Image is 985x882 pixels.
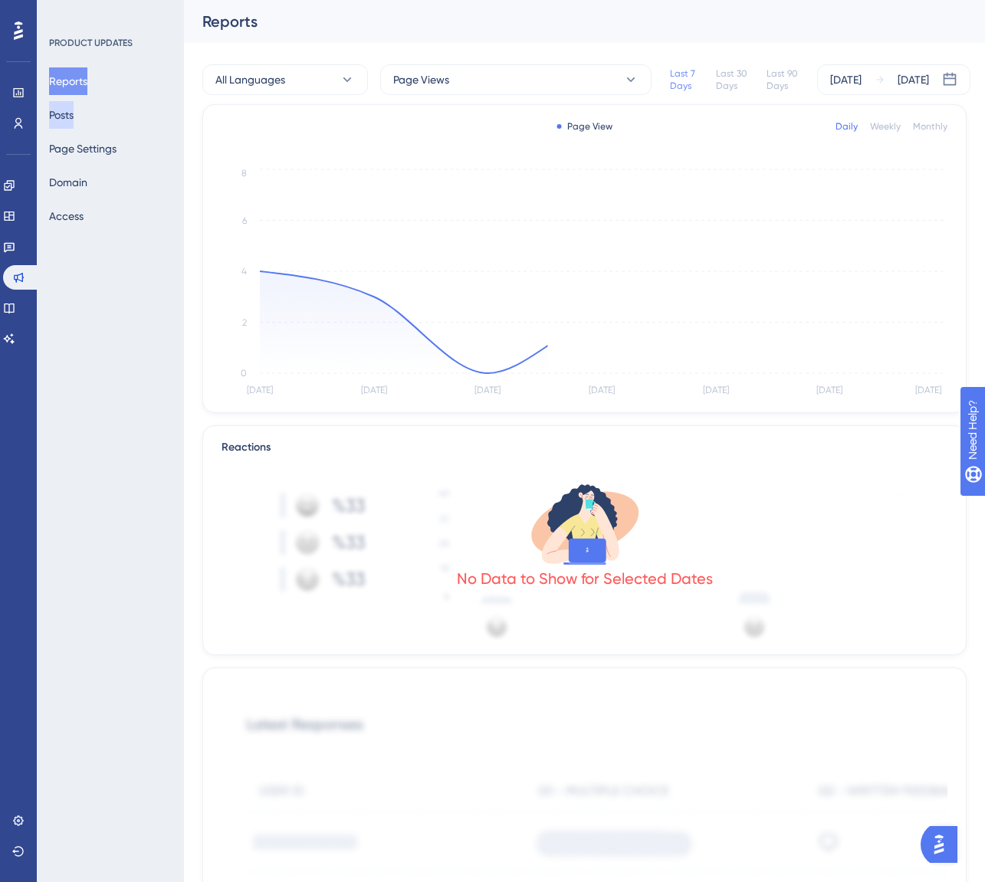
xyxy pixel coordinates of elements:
[474,385,501,395] tspan: [DATE]
[870,120,901,133] div: Weekly
[241,168,247,179] tspan: 8
[242,215,247,226] tspan: 6
[222,438,947,457] div: Reactions
[247,385,273,395] tspan: [DATE]
[921,821,967,867] iframe: UserGuiding AI Assistant Launcher
[913,120,947,133] div: Monthly
[49,67,87,95] button: Reports
[716,67,754,92] div: Last 30 Days
[898,70,929,89] div: [DATE]
[816,385,842,395] tspan: [DATE]
[241,266,247,277] tspan: 4
[49,135,117,162] button: Page Settings
[557,120,612,133] div: Page View
[241,368,247,379] tspan: 0
[767,67,805,92] div: Last 90 Days
[242,317,247,328] tspan: 2
[836,120,858,133] div: Daily
[49,169,87,196] button: Domain
[670,67,704,92] div: Last 7 Days
[215,70,285,89] span: All Languages
[380,64,652,95] button: Page Views
[49,202,84,230] button: Access
[202,11,928,32] div: Reports
[703,385,729,395] tspan: [DATE]
[830,70,862,89] div: [DATE]
[36,4,96,22] span: Need Help?
[49,101,74,129] button: Posts
[589,385,615,395] tspan: [DATE]
[393,70,449,89] span: Page Views
[49,37,133,49] div: PRODUCT UPDATES
[457,568,713,589] div: No Data to Show for Selected Dates
[202,64,368,95] button: All Languages
[361,385,387,395] tspan: [DATE]
[915,385,941,395] tspan: [DATE]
